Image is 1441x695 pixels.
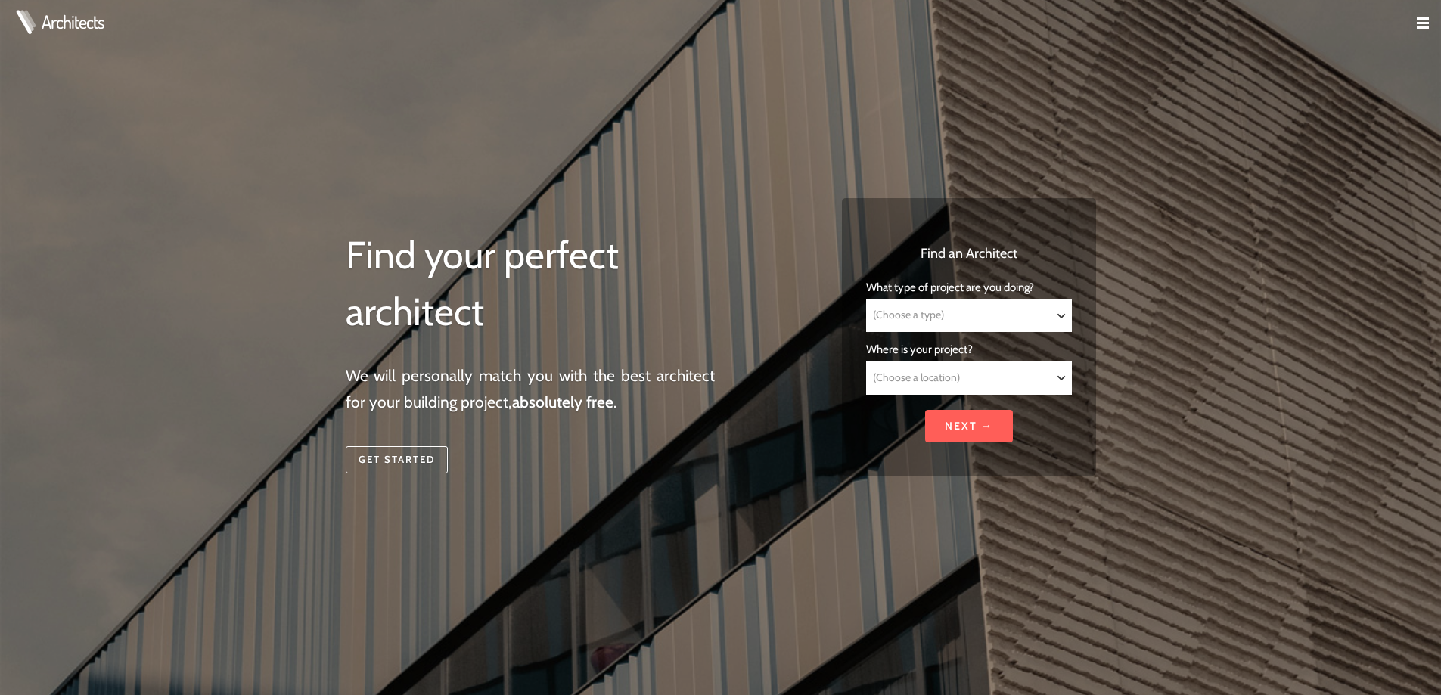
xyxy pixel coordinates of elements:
[346,227,716,341] h1: Find your perfect architect
[512,392,613,411] strong: absolutely free
[346,446,448,473] a: Get started
[12,10,39,34] img: Architects
[346,362,716,416] p: We will personally match you with the best architect for your building project, .
[866,281,1034,294] span: What type of project are you doing?
[866,244,1071,264] h3: Find an Architect
[42,13,104,31] a: Architects
[866,343,973,356] span: Where is your project?
[925,410,1013,442] input: Next →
